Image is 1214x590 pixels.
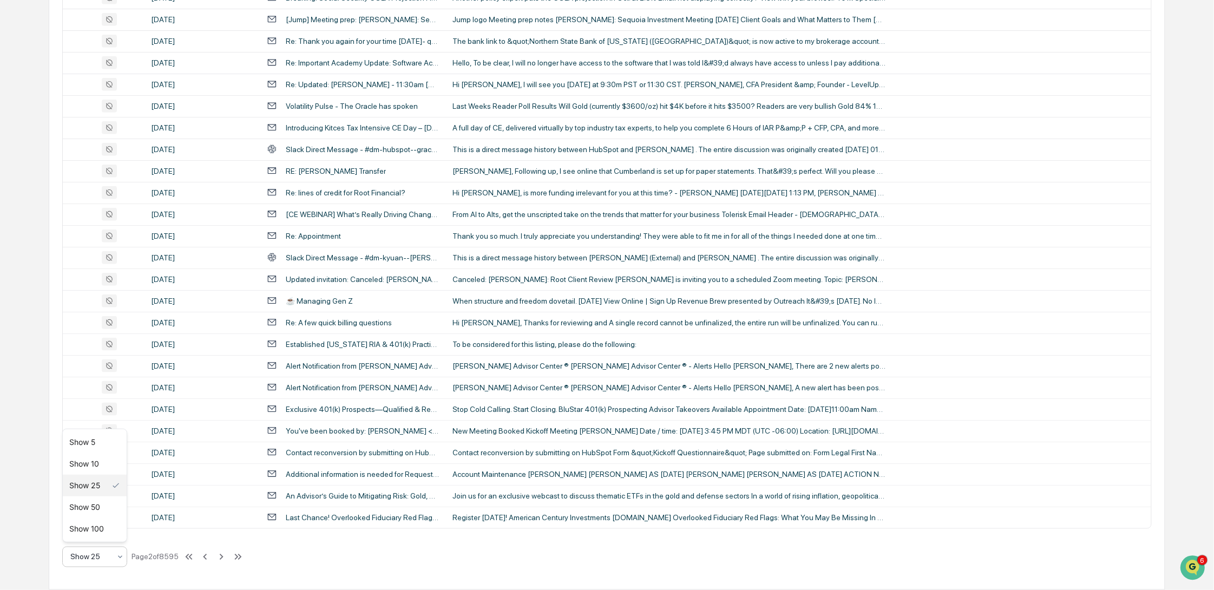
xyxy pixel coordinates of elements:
[22,242,68,253] span: Data Lookup
[286,318,392,327] div: Re: A few quick billing questions
[452,340,885,349] div: To be considered for this listing, please do the following:‌ ‌ ‌ ‌ ‌ ‌ ‌ ‌ ‌ ‌ ‌ ‌ ‌ ‌ ‌ ‌ ‌ ‌ ‌ ...
[132,553,179,561] div: Page 2 of 8595
[452,102,885,110] div: Last Weeks Reader Poll Results Will Gold (currently $3600/oz) hit $4K before it hits $3500? Reade...
[151,297,254,305] div: [DATE]
[452,123,885,132] div: A full day of CE, delivered virtually by top industry tax experts, to help you complete 6 Hours o...
[11,166,28,183] img: Jack Rasmussen
[11,243,19,252] div: 🔎
[49,94,149,102] div: We're available if you need us!
[151,405,254,414] div: [DATE]
[151,383,254,392] div: [DATE]
[49,83,178,94] div: Start new chat
[151,513,254,522] div: [DATE]
[286,37,439,45] div: Re: Thank you again for your time [DATE]- quick recap of our meeting
[6,238,73,257] a: 🔎Data Lookup
[286,362,439,370] div: Alert Notification from [PERSON_NAME] Advisor Services
[452,37,885,45] div: The bank link to &quot;Northern State Bank of [US_STATE] ([GEOGRAPHIC_DATA])&quot; is now active ...
[151,210,254,219] div: [DATE]
[151,253,254,262] div: [DATE]
[11,137,28,154] img: Alexandra Stickelman
[151,37,254,45] div: [DATE]
[168,118,197,131] button: See all
[11,23,197,40] p: How can we help?
[452,275,885,284] div: Canceled: [PERSON_NAME]: Root Client Review [PERSON_NAME] is inviting you to a scheduled Zoom mee...
[286,102,418,110] div: Volatility Pulse - The Oracle has spoken
[11,83,30,102] img: 1746055101610-c473b297-6a78-478c-a979-82029cc54cd1
[452,210,885,219] div: From AI to Alts, get the unscripted take on the trends that matter for your business Tolerisk Ema...
[34,147,88,156] span: [PERSON_NAME]
[151,15,254,24] div: [DATE]
[452,15,885,24] div: Jump logo Meeting prep notes [PERSON_NAME]: Sequoia Investment Meeting [DATE] Client Goals and Wh...
[286,210,439,219] div: [CE WEBINAR] What’s Really Driving Change in Wealth Management?
[452,58,885,67] div: Hello, To be clear, I will no longer have access to the software that I was told I&#39;d always h...
[63,518,127,540] div: Show 100
[286,513,439,522] div: Last Chance! Overlooked Fiduciary Red Flags: What You May Be Missing – [DATE] @ 2 PM ET
[96,147,118,156] span: [DATE]
[452,405,885,414] div: Stop Cold Calling. Start Closing. BluStar 401(k) Prospecting Advisor Takeovers Available Appointm...
[23,83,42,102] img: 8933085812038_c878075ebb4cc5468115_72.jpg
[151,188,254,197] div: [DATE]
[108,268,131,277] span: Pylon
[151,232,254,240] div: [DATE]
[151,145,254,154] div: [DATE]
[286,253,439,262] div: Slack Direct Message - #dm-kyuan--[PERSON_NAME].[PERSON_NAME] - xSLx
[286,275,439,284] div: Updated invitation: Canceled: [PERSON_NAME]: Root Client Review @ [DATE] 1:15pm - 2pm (PDT) ([PER...
[151,58,254,67] div: [DATE]
[452,145,885,154] div: This is a direct message history between HubSpot and [PERSON_NAME] . The entire discussion was or...
[63,496,127,518] div: Show 50
[74,217,139,237] a: 🗄️Attestations
[6,217,74,237] a: 🖐️Preclearance
[151,275,254,284] div: [DATE]
[90,147,94,156] span: •
[452,513,885,522] div: Register [DATE]! American Century Investments [DOMAIN_NAME] Overlooked Fiduciary Red Flags: What ...
[286,340,439,349] div: Established [US_STATE] RIA & 401(k) Practice Seeking Successor
[11,222,19,231] div: 🖐️
[151,102,254,110] div: [DATE]
[286,188,405,197] div: Re: lines of credit for Root Financial?
[452,362,885,370] div: [PERSON_NAME] Advisor Center ® [PERSON_NAME] Advisor Center ® - Alerts Hello [PERSON_NAME], There...
[286,232,341,240] div: Re: Appointment
[63,475,127,496] div: Show 25
[452,167,885,175] div: [PERSON_NAME], Following up, I see online that Cumberland is set up for paper statements. That&#3...
[151,340,254,349] div: [DATE]
[286,123,439,132] div: Introducing Kitces Tax Intensive CE Day – [DATE]
[286,145,439,154] div: Slack Direct Message - #dm-hubspot--grace.cappellini - xSLx
[151,362,254,370] div: [DATE]
[151,491,254,500] div: [DATE]
[34,176,88,185] span: [PERSON_NAME]
[63,431,127,453] div: Show 5
[184,86,197,99] button: Start new chat
[452,318,885,327] div: Hi [PERSON_NAME], Thanks for reviewing and A single record cannot be unfinalized, the entire run ...
[286,448,439,457] div: Contact reconversion by submitting on HubSpot Form "Kickoff Questionnaire"
[452,253,885,262] div: This is a direct message history between [PERSON_NAME] (External) and [PERSON_NAME] . The entire ...
[151,448,254,457] div: [DATE]
[63,453,127,475] div: Show 10
[286,405,439,414] div: Exclusive 401(k) Prospects—Qualified & Ready to Talk Retirement
[11,120,73,129] div: Past conversations
[452,383,885,392] div: [PERSON_NAME] Advisor Center ® [PERSON_NAME] Advisor Center ® - Alerts Hello [PERSON_NAME], A new...
[90,176,94,185] span: •
[22,177,30,186] img: 1746055101610-c473b297-6a78-478c-a979-82029cc54cd1
[452,188,885,197] div: Hi [PERSON_NAME], is more funding irrelevant for you at this time? - [PERSON_NAME] [DATE][DATE] 1...
[286,297,353,305] div: ☕ Managing Gen Z
[151,123,254,132] div: [DATE]
[286,167,386,175] div: RE: [PERSON_NAME] Transfer
[286,58,439,67] div: Re: Important Academy Update: Software Access
[452,80,885,89] div: Hi [PERSON_NAME], I will see you [DATE] at 9:30m PST or 11:30 CST. [PERSON_NAME], CFA President &...
[151,427,254,435] div: [DATE]
[452,470,885,478] div: Account Maintenance [PERSON_NAME] [PERSON_NAME] AS [DATE] [PERSON_NAME] [PERSON_NAME] AS [DATE] A...
[1179,554,1209,584] iframe: Open customer support
[286,491,439,500] div: An Advisor’s Guide to Mitigating Risk: Gold, Defense and the Fear Trade
[286,15,439,24] div: [Jump] Meeting prep: [PERSON_NAME]: Sequoia Investment Meeting
[22,221,70,232] span: Preclearance
[452,232,885,240] div: Thank you so much. I truly appreciate you understanding! They were able to fit me in for all of t...
[286,80,439,89] div: Re: Updated: [PERSON_NAME] - 11:30am [DATE] - Fit Call
[151,470,254,478] div: [DATE]
[78,222,87,231] div: 🗄️
[452,491,885,500] div: Join us for an exclusive webcast to discuss thematic ETFs in the gold and defense sectors In a wo...
[151,167,254,175] div: [DATE]
[452,448,885,457] div: Contact reconversion by submitting on HubSpot Form &quot;Kickoff Questionnaire&quot; Page submitt...
[452,427,885,435] div: New Meeting Booked Kickoff Meeting [PERSON_NAME] Date / time: [DATE] 3:45 PM MDT (UTC -06:00) Loc...
[286,383,439,392] div: Alert Notification from [PERSON_NAME] Advisor Services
